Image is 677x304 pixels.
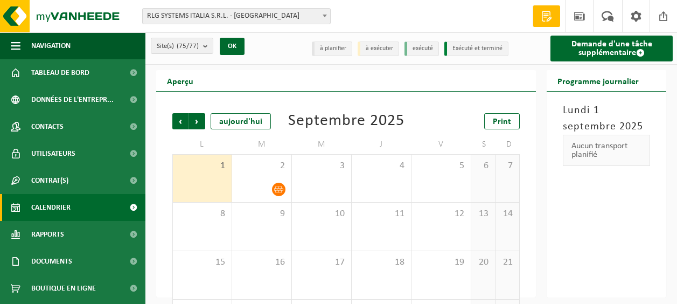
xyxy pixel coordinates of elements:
span: 16 [238,257,286,268]
span: 1 [178,160,226,172]
button: OK [220,38,245,55]
span: Documents [31,248,72,275]
span: Site(s) [157,38,199,54]
span: RLG SYSTEMS ITALIA S.R.L. - TORINO [143,9,330,24]
span: 13 [477,208,490,220]
span: 2 [238,160,286,172]
a: Demande d'une tâche supplémentaire [550,36,673,61]
a: Print [484,113,520,129]
td: S [471,135,495,154]
span: 8 [178,208,226,220]
span: Suivant [189,113,205,129]
span: 21 [501,257,514,268]
span: 15 [178,257,226,268]
h2: Programme journalier [547,70,650,91]
td: L [172,135,232,154]
div: Septembre 2025 [288,113,404,129]
span: 5 [417,160,465,172]
span: 7 [501,160,514,172]
h2: Aperçu [156,70,204,91]
span: 6 [477,160,490,172]
span: 9 [238,208,286,220]
span: 11 [357,208,406,220]
span: 10 [297,208,346,220]
h3: Lundi 1 septembre 2025 [563,102,650,135]
td: J [352,135,411,154]
li: Exécuté et terminé [444,42,508,56]
span: Calendrier [31,194,71,221]
button: Site(s)(75/77) [151,38,213,54]
span: 12 [417,208,465,220]
span: Contacts [31,113,64,140]
span: 20 [477,257,490,268]
span: Contrat(s) [31,167,68,194]
td: V [411,135,471,154]
li: à planifier [312,42,352,56]
span: Tableau de bord [31,59,89,86]
span: Rapports [31,221,64,248]
td: M [292,135,352,154]
span: Navigation [31,32,71,59]
span: 14 [501,208,514,220]
span: 18 [357,257,406,268]
span: 3 [297,160,346,172]
span: Boutique en ligne [31,275,96,302]
span: Print [493,118,511,126]
span: 19 [417,257,465,268]
span: 4 [357,160,406,172]
span: 17 [297,257,346,268]
li: à exécuter [358,42,399,56]
span: RLG SYSTEMS ITALIA S.R.L. - TORINO [142,8,331,24]
span: Données de l'entrepr... [31,86,114,113]
div: aujourd'hui [211,113,271,129]
li: exécuté [404,42,439,56]
td: M [232,135,292,154]
td: D [495,135,520,154]
span: Précédent [172,113,189,129]
count: (75/77) [177,43,199,50]
span: Utilisateurs [31,140,75,167]
div: Aucun transport planifié [563,135,650,166]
